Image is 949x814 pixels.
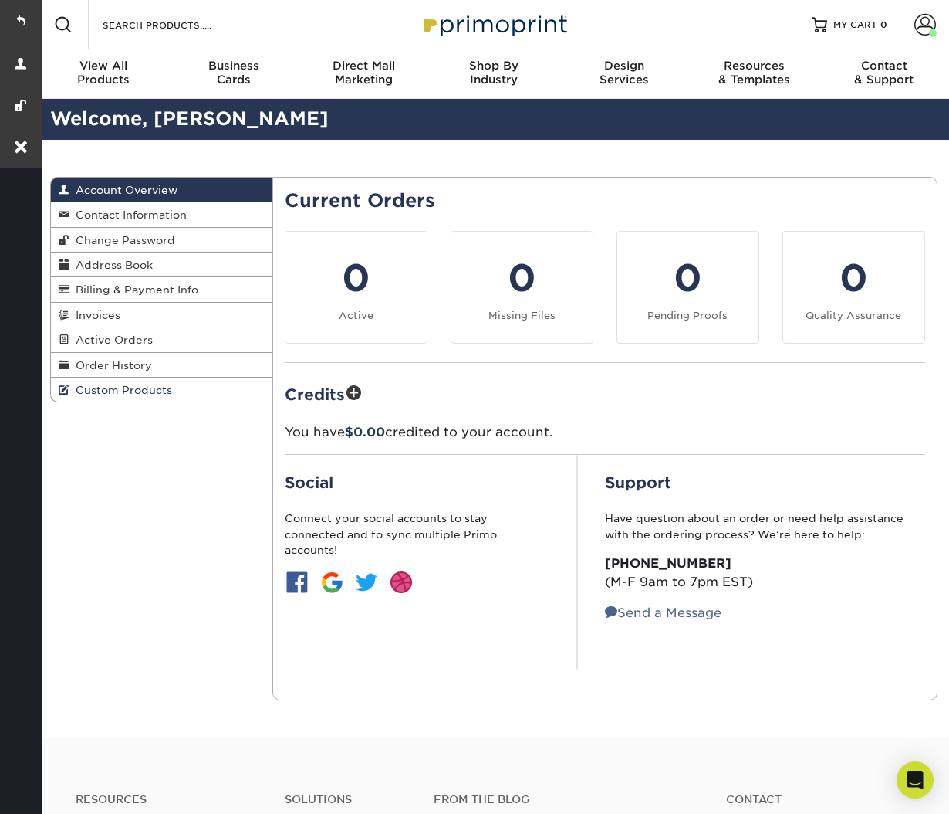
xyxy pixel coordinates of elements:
[689,59,819,86] div: & Templates
[819,59,949,86] div: & Support
[689,49,819,99] a: Resources& Templates
[605,605,721,620] a: Send a Message
[69,334,153,346] span: Active Orders
[69,309,120,321] span: Invoices
[39,105,949,134] h2: Welcome, [PERSON_NAME]
[429,49,559,99] a: Shop ByIndustry
[626,250,749,306] div: 0
[39,49,169,99] a: View AllProducts
[51,353,272,378] a: Order History
[101,15,252,34] input: SEARCH PRODUCTS.....
[782,231,925,344] a: 0 Quality Assurance
[605,473,925,492] h2: Support
[559,49,689,99] a: DesignServices
[647,310,728,321] small: Pending Proofs
[880,19,887,30] span: 0
[51,378,272,402] a: Custom Products
[897,761,934,799] div: Open Intercom Messenger
[488,310,556,321] small: Missing Files
[69,359,152,371] span: Order History
[69,259,153,271] span: Address Book
[39,59,169,86] div: Products
[833,19,877,32] span: MY CART
[285,793,410,806] h4: Solutions
[299,59,429,86] div: Marketing
[169,59,299,73] span: Business
[285,473,550,492] h2: Social
[285,570,309,595] img: btn-facebook.jpg
[605,556,731,571] strong: [PHONE_NUMBER]
[345,425,385,439] span: $0.00
[319,570,344,595] img: btn-google.jpg
[51,303,272,327] a: Invoices
[285,231,427,344] a: 0 Active
[605,510,925,542] p: Have question about an order or need help assistance with the ordering process? We’re here to help:
[169,59,299,86] div: Cards
[559,59,689,73] span: Design
[819,59,949,73] span: Contact
[434,793,684,806] h4: From the Blog
[689,59,819,73] span: Resources
[819,49,949,99] a: Contact& Support
[389,570,414,595] img: btn-dribbble.jpg
[76,793,262,806] h4: Resources
[295,250,417,306] div: 0
[51,327,272,352] a: Active Orders
[429,59,559,86] div: Industry
[805,310,901,321] small: Quality Assurance
[429,59,559,73] span: Shop By
[299,49,429,99] a: Direct MailMarketing
[169,49,299,99] a: BusinessCards
[461,250,583,306] div: 0
[285,382,926,405] h2: Credits
[51,277,272,302] a: Billing & Payment Info
[792,250,915,306] div: 0
[51,253,272,277] a: Address Book
[69,184,177,196] span: Account Overview
[559,59,689,86] div: Services
[69,384,172,396] span: Custom Products
[451,231,593,344] a: 0 Missing Files
[285,190,926,212] h2: Current Orders
[51,178,272,202] a: Account Overview
[285,510,550,558] p: Connect your social accounts to stay connected and to sync multiple Primo accounts!
[605,555,925,592] p: (M-F 9am to 7pm EST)
[285,423,926,442] p: You have credited to your account.
[51,228,272,253] a: Change Password
[417,8,571,41] img: Primoprint
[39,59,169,73] span: View All
[4,767,131,809] iframe: Google Customer Reviews
[726,793,912,806] a: Contact
[69,283,198,296] span: Billing & Payment Info
[69,234,175,246] span: Change Password
[354,570,379,595] img: btn-twitter.jpg
[51,202,272,227] a: Contact Information
[616,231,759,344] a: 0 Pending Proofs
[69,209,187,221] span: Contact Information
[339,310,373,321] small: Active
[299,59,429,73] span: Direct Mail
